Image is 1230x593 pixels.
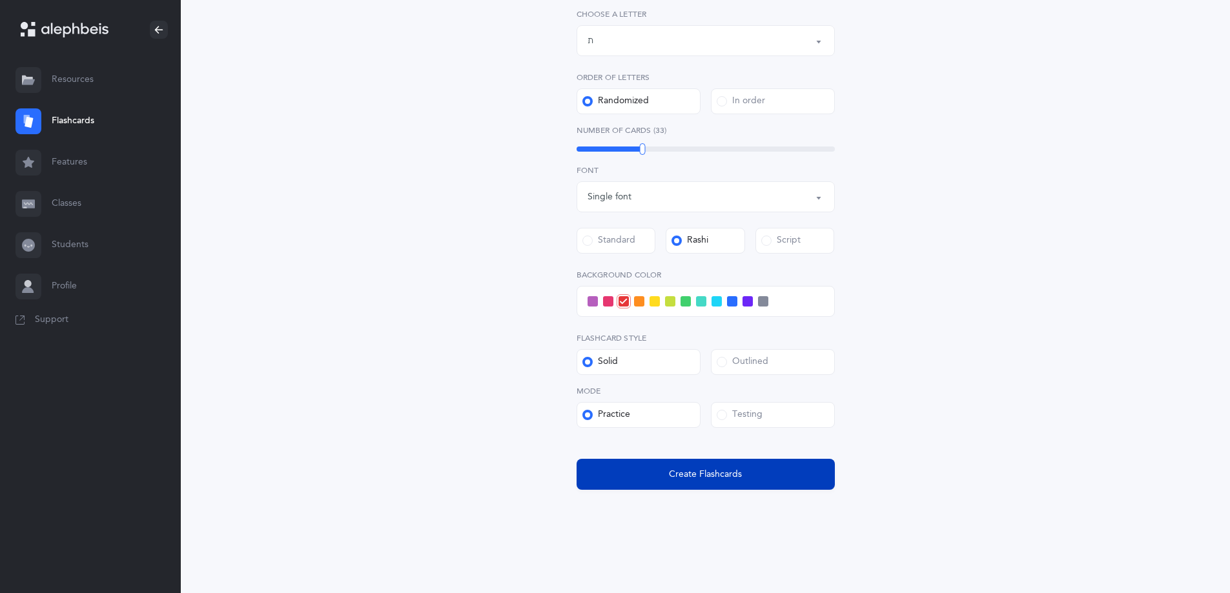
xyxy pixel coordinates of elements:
div: Solid [582,356,618,368]
div: Outlined [717,356,768,368]
label: Choose a letter [577,8,835,20]
button: ת [577,25,835,56]
div: Single font [588,190,631,204]
label: Background color [577,269,835,281]
div: Testing [717,408,763,421]
button: Create Flashcards [577,459,835,490]
div: Randomized [582,95,649,108]
label: Mode [577,385,835,397]
div: In order [717,95,765,108]
label: Font [577,165,835,176]
label: Order of letters [577,72,835,83]
div: Standard [582,234,635,247]
span: Support [35,314,68,327]
label: Number of Cards (33) [577,125,835,136]
div: ת [588,34,593,48]
button: Single font [577,181,835,212]
label: Flashcard Style [577,332,835,344]
div: Rashi [671,234,708,247]
div: Practice [582,408,630,421]
div: Script [761,234,801,247]
span: Create Flashcards [669,468,742,481]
